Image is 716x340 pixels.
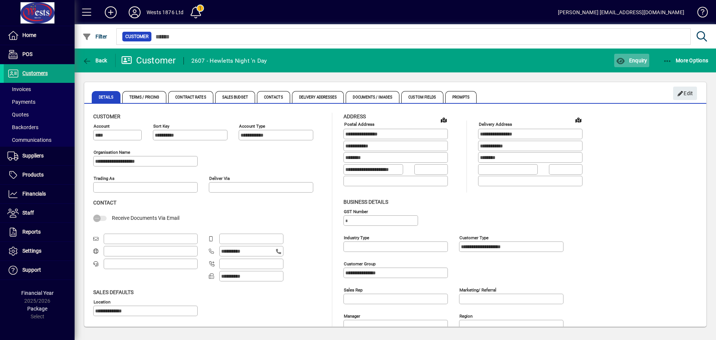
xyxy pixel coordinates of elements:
button: Back [81,54,109,67]
a: Products [4,166,75,184]
span: Details [92,91,120,103]
span: Back [82,57,107,63]
mat-label: Sort key [153,124,169,129]
span: Financials [22,191,46,197]
span: Contacts [257,91,290,103]
span: Financial Year [21,290,54,296]
mat-label: Account [94,124,110,129]
a: Communications [4,134,75,146]
mat-label: GST Number [344,209,368,214]
a: Backorders [4,121,75,134]
a: Quotes [4,108,75,121]
a: Suppliers [4,147,75,165]
button: Filter [81,30,109,43]
span: Prompts [445,91,477,103]
div: Wests 1876 Ltd [147,6,183,18]
a: View on map [438,114,450,126]
span: Enquiry [616,57,647,63]
a: Payments [4,96,75,108]
span: Terms / Pricing [122,91,167,103]
span: Suppliers [22,153,44,159]
a: Knowledge Base [692,1,707,26]
app-page-header-button: Back [75,54,116,67]
span: Staff [22,210,34,216]
span: Contract Rates [168,91,213,103]
span: Products [22,172,44,178]
a: POS [4,45,75,64]
a: Home [4,26,75,45]
a: Reports [4,223,75,241]
mat-label: Industry type [344,235,369,240]
span: Payments [7,99,35,105]
span: Support [22,267,41,273]
a: Invoices [4,83,75,96]
button: Edit [673,87,697,100]
span: Filter [82,34,107,40]
a: View on map [572,114,584,126]
div: Customer [121,54,176,66]
span: Delivery Addresses [292,91,344,103]
mat-label: Customer type [459,235,489,240]
span: POS [22,51,32,57]
span: Address [343,113,366,119]
span: Custom Fields [401,91,443,103]
span: Customers [22,70,48,76]
mat-label: Region [459,313,472,318]
mat-label: Account Type [239,124,265,129]
span: Documents / Images [346,91,399,103]
button: Enquiry [614,54,649,67]
span: Quotes [7,112,29,118]
span: Backorders [7,124,38,130]
span: Reports [22,229,41,235]
span: Edit [677,87,693,100]
span: Business details [343,199,388,205]
div: [PERSON_NAME] [EMAIL_ADDRESS][DOMAIN_NAME] [558,6,684,18]
a: Support [4,261,75,280]
button: Profile [123,6,147,19]
button: Add [99,6,123,19]
span: Home [22,32,36,38]
a: Staff [4,204,75,222]
button: More Options [661,54,710,67]
span: Receive Documents Via Email [112,215,179,221]
mat-label: Customer group [344,261,376,266]
a: Financials [4,185,75,203]
mat-label: Location [94,299,110,304]
a: Settings [4,242,75,261]
span: Invoices [7,86,31,92]
span: Package [27,306,47,312]
div: 2607 - Hewletts Night 'n Day [191,55,267,67]
span: Contact [93,200,116,206]
span: Communications [7,137,51,143]
span: More Options [663,57,709,63]
mat-label: Deliver via [209,176,230,181]
mat-label: Trading as [94,176,114,181]
span: Sales defaults [93,289,134,295]
span: Customer [125,33,148,40]
mat-label: Manager [344,313,360,318]
span: Sales Budget [215,91,255,103]
mat-label: Organisation name [94,150,130,155]
span: Customer [93,113,120,119]
mat-label: Marketing/ Referral [459,287,496,292]
span: Settings [22,248,41,254]
mat-label: Sales rep [344,287,362,292]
